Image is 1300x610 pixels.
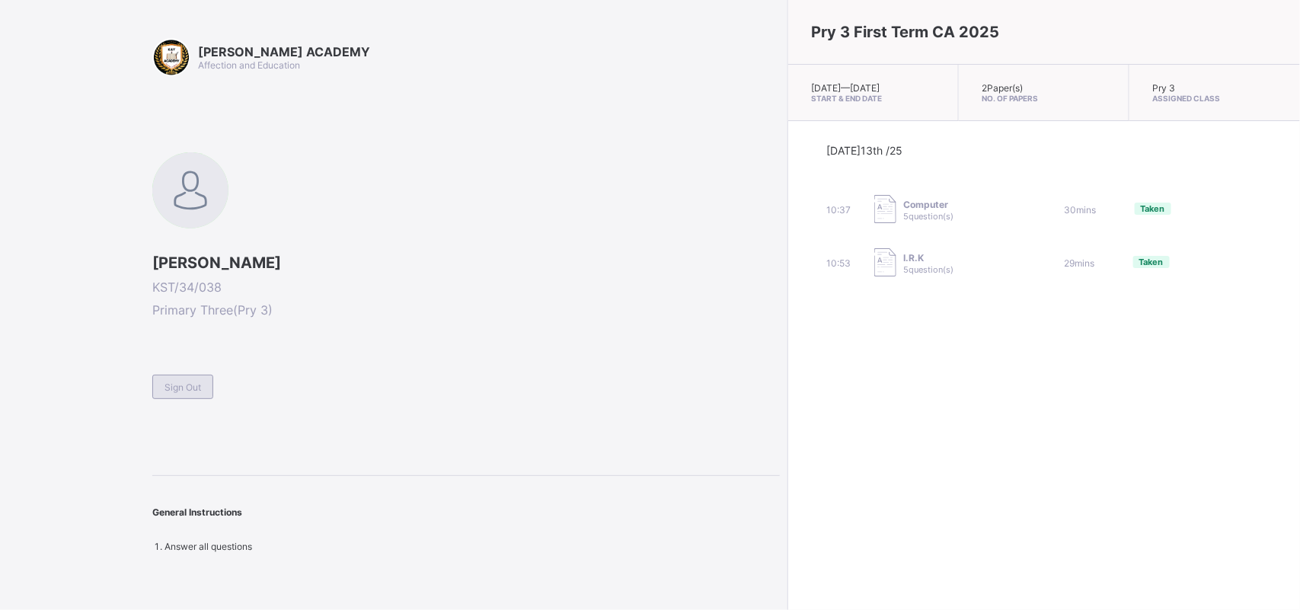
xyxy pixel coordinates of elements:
span: 5 question(s) [904,211,954,222]
span: 29 mins [1065,257,1095,269]
span: Start & End Date [811,94,935,103]
span: Taken [1139,257,1164,267]
img: take_paper.cd97e1aca70de81545fe8e300f84619e.svg [874,195,896,223]
span: Assigned Class [1152,94,1277,103]
span: No. of Papers [982,94,1106,103]
span: Pry 3 [1152,82,1175,94]
span: Pry 3 First Term CA 2025 [811,23,999,41]
span: KST/34/038 [152,279,780,295]
span: General Instructions [152,506,242,518]
span: [PERSON_NAME] [152,254,780,272]
span: Taken [1141,203,1165,214]
span: Sign Out [164,382,201,393]
span: 10:53 [827,257,851,269]
span: I.R.K [904,252,954,263]
img: take_paper.cd97e1aca70de81545fe8e300f84619e.svg [874,248,896,276]
span: 10:37 [827,204,851,216]
span: Computer [904,199,954,210]
span: Primary Three ( Pry 3 ) [152,302,780,318]
span: [DATE] — [DATE] [811,82,880,94]
span: 5 question(s) [904,264,954,275]
span: Answer all questions [164,541,252,552]
span: 30 mins [1065,204,1097,216]
span: [DATE] 13th /25 [827,144,903,157]
span: 2 Paper(s) [982,82,1023,94]
span: [PERSON_NAME] ACADEMY [198,44,370,59]
span: Affection and Education [198,59,300,71]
